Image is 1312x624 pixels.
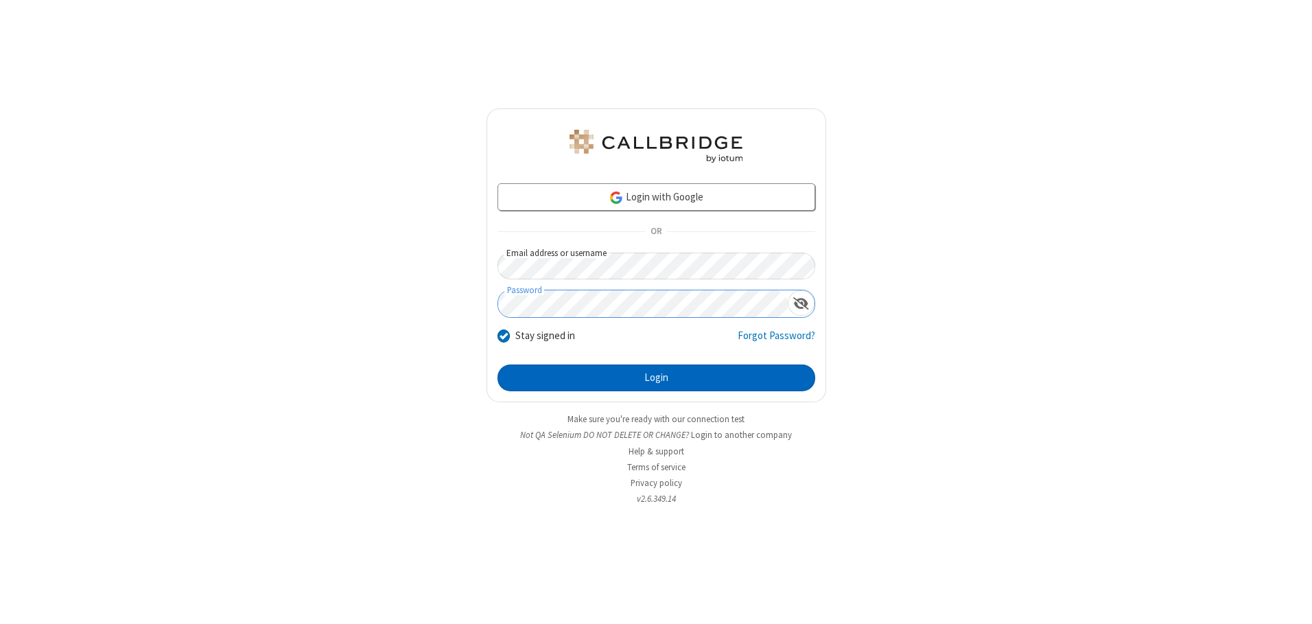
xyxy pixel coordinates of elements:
a: Forgot Password? [738,328,815,354]
a: Help & support [629,446,684,457]
a: Login with Google [497,183,815,211]
div: Show password [788,290,815,316]
button: Login [497,365,815,392]
li: Not QA Selenium DO NOT DELETE OR CHANGE? [487,428,826,441]
a: Privacy policy [631,477,682,489]
img: QA Selenium DO NOT DELETE OR CHANGE [567,130,745,163]
li: v2.6.349.14 [487,492,826,505]
a: Make sure you're ready with our connection test [567,413,745,425]
input: Email address or username [497,253,815,279]
span: OR [645,222,667,242]
img: google-icon.png [609,190,624,205]
label: Stay signed in [515,328,575,344]
a: Terms of service [627,461,686,473]
input: Password [498,290,788,317]
button: Login to another company [691,428,792,441]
